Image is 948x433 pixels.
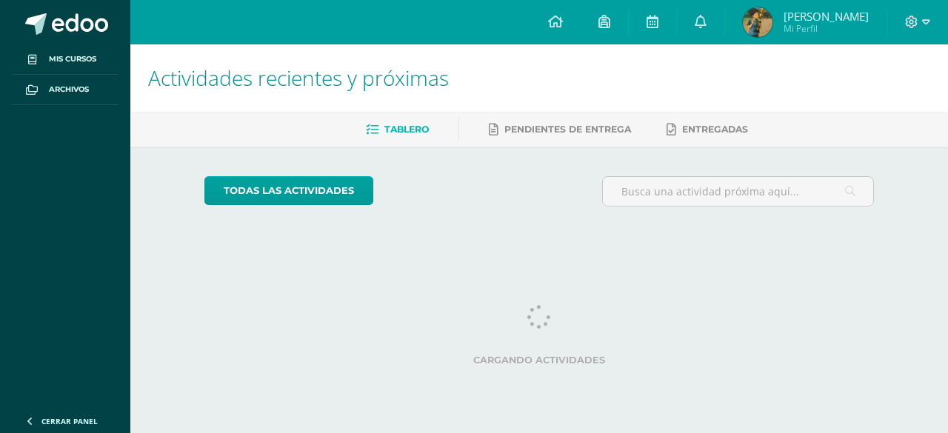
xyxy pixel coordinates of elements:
span: Tablero [384,124,429,135]
label: Cargando actividades [204,355,875,366]
span: Entregadas [682,124,748,135]
span: Mis cursos [49,53,96,65]
span: Actividades recientes y próximas [148,64,449,92]
span: [PERSON_NAME] [784,9,869,24]
a: Entregadas [667,118,748,141]
img: 39bd41ffd4b16333d29262ddc5455393.png [743,7,772,37]
a: Tablero [366,118,429,141]
a: todas las Actividades [204,176,373,205]
span: Mi Perfil [784,22,869,35]
span: Archivos [49,84,89,95]
a: Mis cursos [12,44,118,75]
span: Pendientes de entrega [504,124,631,135]
a: Pendientes de entrega [489,118,631,141]
span: Cerrar panel [41,416,98,426]
a: Archivos [12,75,118,105]
input: Busca una actividad próxima aquí... [603,177,874,206]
